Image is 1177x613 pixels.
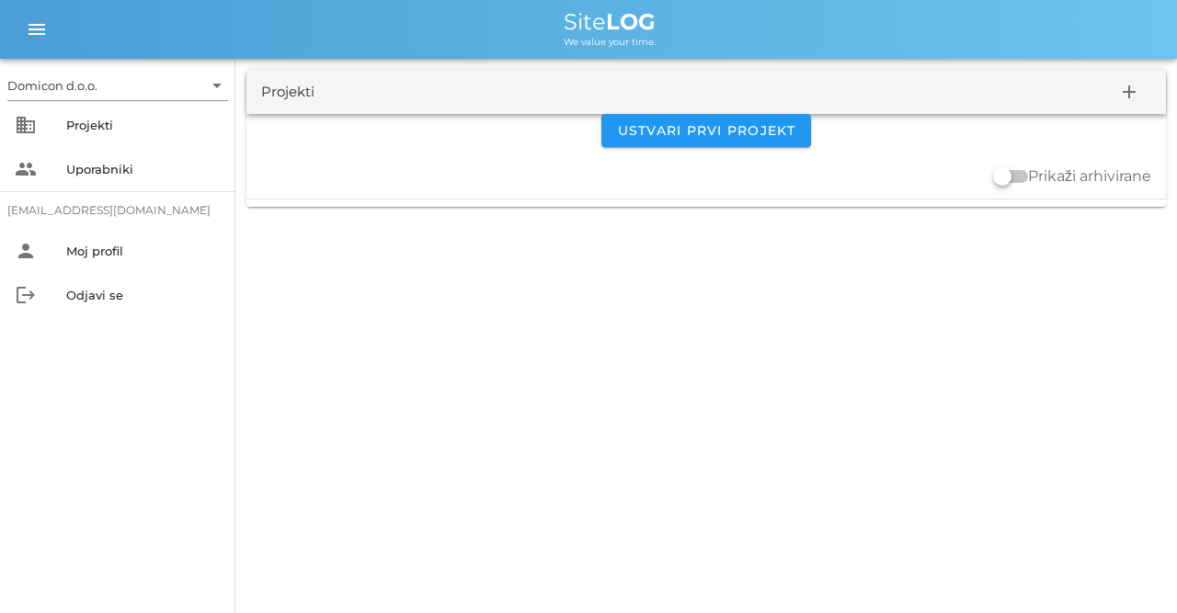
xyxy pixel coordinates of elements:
[564,36,656,48] span: We value your time.
[66,162,221,176] div: Uporabniki
[66,288,221,302] div: Odjavi se
[1028,167,1151,186] label: Prikaži arhivirane
[15,158,37,180] i: people
[7,77,97,94] div: Domicon d.o.o.
[616,122,795,139] span: Ustvari prvi projekt
[7,71,228,100] div: Domicon d.o.o.
[601,114,810,147] button: Ustvari prvi projekt
[15,284,37,306] i: logout
[66,244,221,258] div: Moj profil
[606,8,656,35] b: LOG
[1118,81,1140,103] i: add
[66,118,221,132] div: Projekti
[564,8,656,35] span: Site
[15,114,37,136] i: business
[26,18,48,40] i: menu
[15,240,37,262] i: person
[206,74,228,96] i: arrow_drop_down
[261,82,314,103] div: Projekti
